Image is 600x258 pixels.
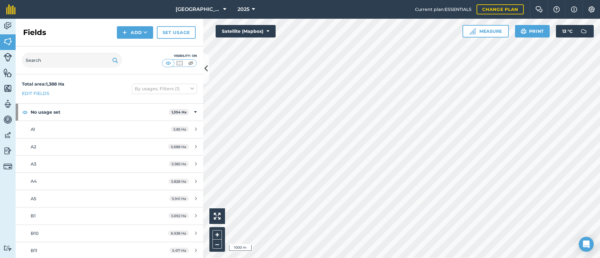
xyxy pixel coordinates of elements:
[3,115,12,124] img: svg+xml;base64,PD94bWwgdmVyc2lvbj0iMS4wIiBlbmNvZGluZz0idXRmLTgiPz4KPCEtLSBHZW5lcmF0b3I6IEFkb2JlIE...
[169,196,189,201] span: 5.941 Ha
[157,26,196,39] a: Set usage
[556,25,594,37] button: 13 °C
[579,237,594,252] div: Open Intercom Messenger
[477,4,524,14] a: Change plan
[22,108,28,116] img: svg+xml;base64,PHN2ZyB4bWxucz0iaHR0cDovL3d3dy53My5vcmcvMjAwMC9zdmciIHdpZHRoPSIxOCIgaGVpZ2h0PSIyNC...
[162,53,197,58] div: Visibility: On
[31,196,36,201] span: A5
[22,90,49,97] a: Edit fields
[515,25,550,37] button: Print
[168,231,189,236] span: 6.938 Ha
[3,37,12,46] img: svg+xml;base64,PHN2ZyB4bWxucz0iaHR0cDovL3d3dy53My5vcmcvMjAwMC9zdmciIHdpZHRoPSI1NiIgaGVpZ2h0PSI2MC...
[3,53,12,62] img: svg+xml;base64,PD94bWwgdmVyc2lvbj0iMS4wIiBlbmNvZGluZz0idXRmLTgiPz4KPCEtLSBHZW5lcmF0b3I6IEFkb2JlIE...
[553,6,560,12] img: A question mark icon
[3,21,12,31] img: svg+xml;base64,PD94bWwgdmVyc2lvbj0iMS4wIiBlbmNvZGluZz0idXRmLTgiPz4KPCEtLSBHZW5lcmF0b3I6IEFkb2JlIE...
[168,213,189,218] span: 5.692 Ha
[16,173,203,190] a: A45.828 Ha
[31,161,36,167] span: A3
[22,81,64,87] strong: Total area : 1,388 Ha
[31,213,36,219] span: B1
[562,25,572,37] span: 13 ° C
[16,156,203,172] a: A35.585 Ha
[212,240,222,249] button: –
[415,6,472,13] span: Current plan : ESSENTIALS
[6,4,16,14] img: fieldmargin Logo
[214,213,221,220] img: Four arrows, one pointing top left, one top right, one bottom right and the last bottom left
[122,29,127,36] img: svg+xml;base64,PHN2ZyB4bWxucz0iaHR0cDovL3d3dy53My5vcmcvMjAwMC9zdmciIHdpZHRoPSIxNCIgaGVpZ2h0PSIyNC...
[3,99,12,109] img: svg+xml;base64,PD94bWwgdmVyc2lvbj0iMS4wIiBlbmNvZGluZz0idXRmLTgiPz4KPCEtLSBHZW5lcmF0b3I6IEFkb2JlIE...
[16,207,203,224] a: B15.692 Ha
[462,25,509,37] button: Measure
[3,68,12,77] img: svg+xml;base64,PHN2ZyB4bWxucz0iaHR0cDovL3d3dy53My5vcmcvMjAwMC9zdmciIHdpZHRoPSI1NiIgaGVpZ2h0PSI2MC...
[168,179,189,184] span: 5.828 Ha
[31,231,38,236] span: B10
[3,245,12,251] img: svg+xml;base64,PD94bWwgdmVyc2lvbj0iMS4wIiBlbmNvZGluZz0idXRmLTgiPz4KPCEtLSBHZW5lcmF0b3I6IEFkb2JlIE...
[117,26,153,39] button: Add
[22,53,122,68] input: Search
[216,25,276,37] button: Satellite (Mapbox)
[16,190,203,207] a: A55.941 Ha
[187,60,195,66] img: svg+xml;base64,PHN2ZyB4bWxucz0iaHR0cDovL3d3dy53My5vcmcvMjAwMC9zdmciIHdpZHRoPSI1MCIgaGVpZ2h0PSI0MC...
[168,144,189,149] span: 5.688 Ha
[132,84,197,94] button: By usages, Filters (1)
[164,60,172,66] img: svg+xml;base64,PHN2ZyB4bWxucz0iaHR0cDovL3d3dy53My5vcmcvMjAwMC9zdmciIHdpZHRoPSI1MCIgaGVpZ2h0PSI0MC...
[237,6,249,13] span: 2025
[31,178,37,184] span: A4
[16,225,203,242] a: B106.938 Ha
[571,6,577,13] img: svg+xml;base64,PHN2ZyB4bWxucz0iaHR0cDovL3d3dy53My5vcmcvMjAwMC9zdmciIHdpZHRoPSIxNyIgaGVpZ2h0PSIxNy...
[3,84,12,93] img: svg+xml;base64,PHN2ZyB4bWxucz0iaHR0cDovL3d3dy53My5vcmcvMjAwMC9zdmciIHdpZHRoPSI1NiIgaGVpZ2h0PSI2MC...
[3,162,12,171] img: svg+xml;base64,PD94bWwgdmVyc2lvbj0iMS4wIiBlbmNvZGluZz0idXRmLTgiPz4KPCEtLSBHZW5lcmF0b3I6IEFkb2JlIE...
[212,230,222,240] button: +
[577,25,590,37] img: svg+xml;base64,PD94bWwgdmVyc2lvbj0iMS4wIiBlbmNvZGluZz0idXRmLTgiPz4KPCEtLSBHZW5lcmF0b3I6IEFkb2JlIE...
[3,131,12,140] img: svg+xml;base64,PD94bWwgdmVyc2lvbj0iMS4wIiBlbmNvZGluZz0idXRmLTgiPz4KPCEtLSBHZW5lcmF0b3I6IEFkb2JlIE...
[31,144,36,150] span: A2
[176,6,221,13] span: [GEOGRAPHIC_DATA] Farming
[112,57,118,64] img: svg+xml;base64,PHN2ZyB4bWxucz0iaHR0cDovL3d3dy53My5vcmcvMjAwMC9zdmciIHdpZHRoPSIxOSIgaGVpZ2h0PSIyNC...
[3,146,12,156] img: svg+xml;base64,PD94bWwgdmVyc2lvbj0iMS4wIiBlbmNvZGluZz0idXRmLTgiPz4KPCEtLSBHZW5lcmF0b3I6IEFkb2JlIE...
[169,248,189,253] span: 5.471 Ha
[521,27,527,35] img: svg+xml;base64,PHN2ZyB4bWxucz0iaHR0cDovL3d3dy53My5vcmcvMjAwMC9zdmciIHdpZHRoPSIxOSIgaGVpZ2h0PSIyNC...
[176,60,183,66] img: svg+xml;base64,PHN2ZyB4bWxucz0iaHR0cDovL3d3dy53My5vcmcvMjAwMC9zdmciIHdpZHRoPSI1MCIgaGVpZ2h0PSI0MC...
[23,27,46,37] h2: Fields
[16,121,203,138] a: A15.85 Ha
[31,127,35,132] span: A1
[31,248,37,253] span: B11
[172,110,187,114] strong: 1,354 Ha
[31,104,169,121] strong: No usage set
[16,104,203,121] div: No usage set1,354 Ha
[588,6,595,12] img: A cog icon
[16,138,203,155] a: A25.688 Ha
[171,127,189,132] span: 5.85 Ha
[469,28,476,34] img: Ruler icon
[535,6,543,12] img: Two speech bubbles overlapping with the left bubble in the forefront
[169,161,189,166] span: 5.585 Ha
